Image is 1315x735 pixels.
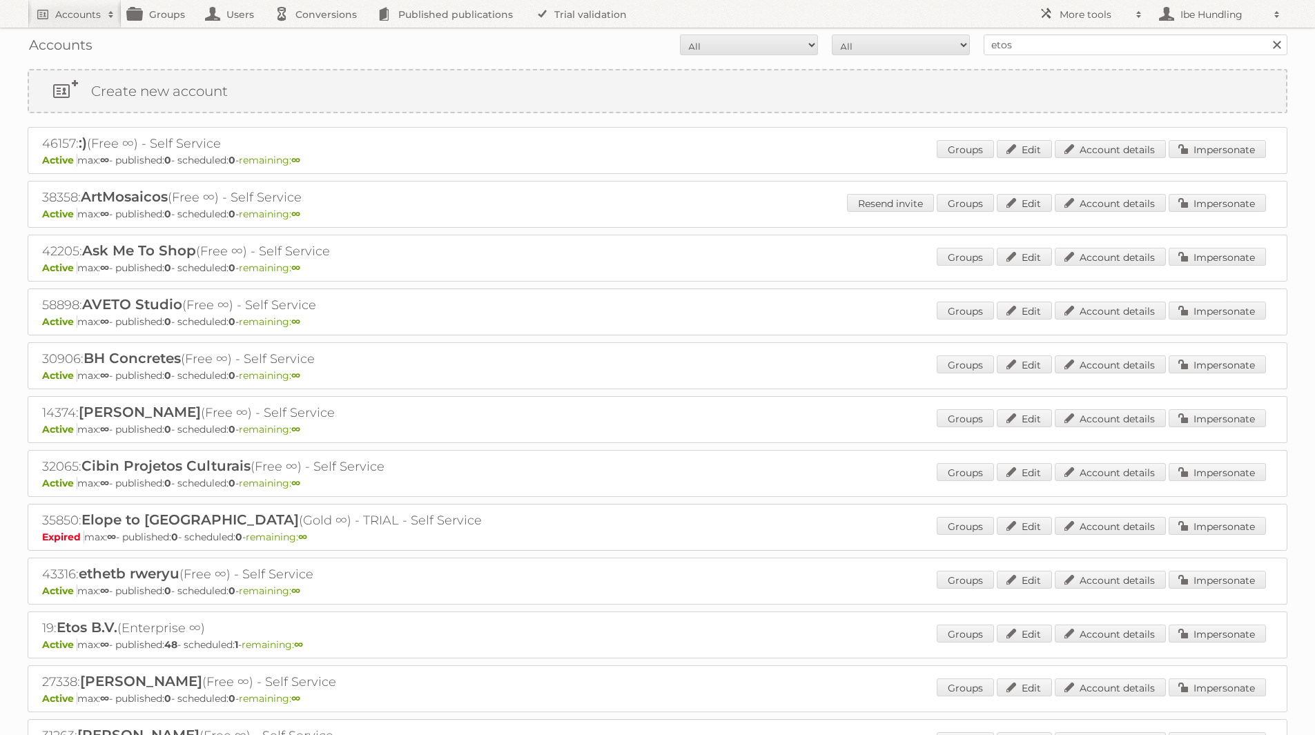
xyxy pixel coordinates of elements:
strong: ∞ [291,154,300,166]
span: ArtMosaicos [81,188,168,205]
strong: 0 [228,423,235,435]
h2: Accounts [55,8,101,21]
strong: 0 [164,208,171,220]
a: Groups [937,409,994,427]
strong: ∞ [100,638,109,651]
a: Resend invite [847,194,934,212]
strong: 0 [164,585,171,597]
a: Account details [1055,409,1166,427]
span: Etos B.V. [57,619,117,636]
h2: 32065: (Free ∞) - Self Service [42,458,525,476]
a: Impersonate [1169,678,1266,696]
p: max: - published: - scheduled: - [42,692,1273,705]
span: Active [42,692,77,705]
span: remaining: [246,531,307,543]
a: Edit [997,409,1052,427]
a: Account details [1055,517,1166,535]
a: Account details [1055,571,1166,589]
a: Edit [997,463,1052,481]
strong: 0 [171,531,178,543]
h2: 38358: (Free ∞) - Self Service [42,188,525,206]
strong: ∞ [291,369,300,382]
strong: ∞ [291,423,300,435]
h2: 58898: (Free ∞) - Self Service [42,296,525,314]
strong: 0 [164,423,171,435]
strong: 0 [235,531,242,543]
span: Expired [42,531,84,543]
a: Impersonate [1169,625,1266,643]
p: max: - published: - scheduled: - [42,262,1273,274]
h2: 46157: (Free ∞) - Self Service [42,135,525,153]
strong: ∞ [107,531,116,543]
a: Edit [997,678,1052,696]
span: Active [42,154,77,166]
strong: 0 [164,692,171,705]
p: max: - published: - scheduled: - [42,585,1273,597]
p: max: - published: - scheduled: - [42,423,1273,435]
a: Impersonate [1169,194,1266,212]
span: Active [42,638,77,651]
span: Active [42,262,77,274]
strong: 48 [164,638,177,651]
a: Impersonate [1169,248,1266,266]
span: remaining: [239,315,300,328]
h2: 19: (Enterprise ∞) [42,619,525,637]
strong: ∞ [100,369,109,382]
strong: 0 [164,315,171,328]
strong: 0 [228,262,235,274]
span: [PERSON_NAME] [79,404,201,420]
a: Create new account [29,70,1286,112]
strong: ∞ [100,154,109,166]
h2: Ibe Hundling [1177,8,1267,21]
strong: 0 [228,477,235,489]
a: Account details [1055,678,1166,696]
strong: 0 [228,369,235,382]
a: Impersonate [1169,302,1266,320]
h2: 42205: (Free ∞) - Self Service [42,242,525,260]
p: max: - published: - scheduled: - [42,638,1273,651]
a: Edit [997,140,1052,158]
a: Impersonate [1169,355,1266,373]
span: ethetb rweryu [79,565,179,582]
a: Account details [1055,140,1166,158]
span: [PERSON_NAME] [80,673,202,689]
h2: 30906: (Free ∞) - Self Service [42,350,525,368]
span: remaining: [239,208,300,220]
span: Active [42,423,77,435]
strong: 0 [228,692,235,705]
a: Account details [1055,302,1166,320]
p: max: - published: - scheduled: - [42,477,1273,489]
span: Ask Me To Shop [82,242,196,259]
span: Active [42,585,77,597]
a: Account details [1055,463,1166,481]
strong: ∞ [298,531,307,543]
strong: 0 [164,262,171,274]
strong: ∞ [291,692,300,705]
strong: ∞ [291,477,300,489]
strong: ∞ [291,208,300,220]
a: Impersonate [1169,571,1266,589]
span: AVETO Studio [82,296,182,313]
h2: 14374: (Free ∞) - Self Service [42,404,525,422]
a: Account details [1055,355,1166,373]
span: remaining: [239,262,300,274]
p: max: - published: - scheduled: - [42,369,1273,382]
span: Active [42,315,77,328]
a: Account details [1055,248,1166,266]
h2: More tools [1060,8,1129,21]
strong: ∞ [291,315,300,328]
a: Groups [937,678,994,696]
strong: ∞ [100,477,109,489]
a: Impersonate [1169,517,1266,535]
strong: ∞ [291,585,300,597]
strong: 0 [228,154,235,166]
span: remaining: [239,154,300,166]
strong: 0 [164,369,171,382]
p: max: - published: - scheduled: - [42,315,1273,328]
span: remaining: [239,369,300,382]
span: :) [79,135,87,151]
a: Edit [997,571,1052,589]
strong: 0 [228,208,235,220]
a: Groups [937,140,994,158]
a: Edit [997,302,1052,320]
